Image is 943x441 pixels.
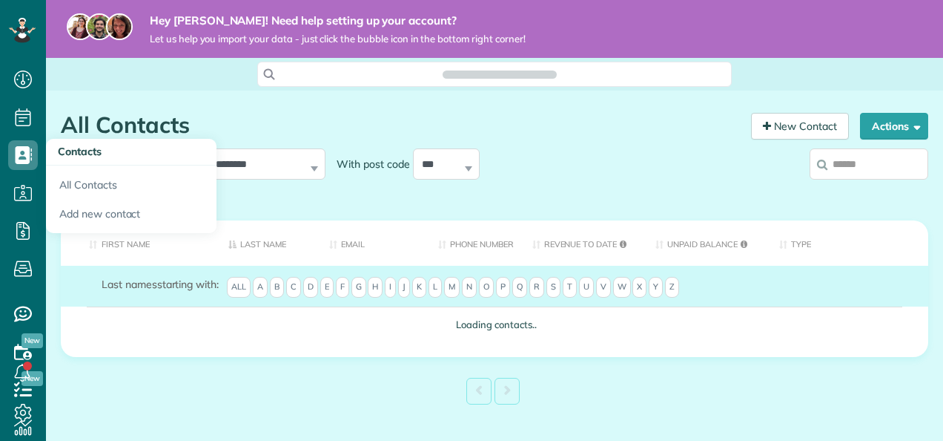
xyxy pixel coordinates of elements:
[427,220,521,266] th: Phone number: activate to sort column ascending
[665,277,679,298] span: Z
[579,277,594,298] span: U
[632,277,646,298] span: X
[512,277,527,298] span: Q
[320,277,334,298] span: E
[286,277,301,298] span: C
[325,157,413,171] label: With post code
[768,220,928,266] th: Type: activate to sort column ascending
[318,220,427,266] th: Email: activate to sort column ascending
[217,220,319,266] th: Last Name: activate to sort column descending
[644,220,768,266] th: Unpaid Balance: activate to sort column ascending
[398,277,410,298] span: J
[336,277,349,298] span: F
[613,277,631,298] span: W
[385,277,396,298] span: I
[860,113,928,140] button: Actions
[86,13,113,40] img: jorge-587dff0eeaa6aab1f244e6dc62b8924c3b6ad411094392a53c71c6c4a576187d.jpg
[457,67,541,82] span: Search ZenMaid…
[253,277,268,298] span: A
[529,277,544,298] span: R
[351,277,366,298] span: G
[751,113,849,140] a: New Contact
[303,277,318,298] span: D
[67,13,93,40] img: maria-72a9807cf96188c08ef61303f053569d2e2a8a1cde33d635c8a3ac13582a053d.jpg
[46,200,216,234] a: Add new contact
[46,166,216,200] a: All Contacts
[270,277,284,298] span: B
[462,277,477,298] span: N
[102,277,219,292] label: starting with:
[649,277,663,298] span: Y
[21,333,43,348] span: New
[61,113,740,137] h1: All Contacts
[58,145,102,158] span: Contacts
[444,277,460,298] span: M
[596,277,611,298] span: V
[368,277,383,298] span: H
[479,277,494,298] span: O
[102,278,157,291] span: Last names
[521,220,645,266] th: Revenue to Date: activate to sort column ascending
[496,277,510,298] span: P
[150,33,526,45] span: Let us help you import your data - just click the bubble icon in the bottom right corner!
[61,220,217,266] th: First Name: activate to sort column ascending
[61,307,928,343] td: Loading contacts..
[61,189,928,209] div: Showing 0 to 0 of 0 contacts
[412,277,426,298] span: K
[563,277,577,298] span: T
[429,277,442,298] span: L
[150,13,526,28] strong: Hey [PERSON_NAME]! Need help setting up your account?
[546,277,560,298] span: S
[106,13,133,40] img: michelle-19f622bdf1676172e81f8f8fba1fb50e276960ebfe0243fe18214015130c80e4.jpg
[227,277,251,298] span: All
